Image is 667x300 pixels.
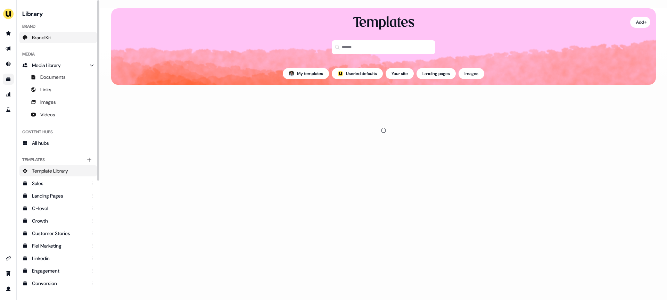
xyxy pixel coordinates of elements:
span: All hubs [32,140,49,147]
div: C-level [32,205,86,212]
a: Media Library [19,60,97,71]
span: Links [40,86,51,93]
a: Fiel Marketing [19,240,97,251]
img: userled logo [338,71,343,76]
button: My templates [283,68,329,79]
a: Go to templates [3,74,14,85]
div: Fiel Marketing [32,242,86,249]
a: Go to attribution [3,89,14,100]
div: Customer Stories [32,230,86,237]
a: Go to Inbound [3,58,14,69]
a: Documents [19,72,97,83]
a: Images [19,97,97,108]
button: Images [459,68,484,79]
span: Documents [40,74,66,81]
div: Linkedin [32,255,86,262]
a: Linkedin [19,253,97,264]
a: Go to outbound experience [3,43,14,54]
a: Brand Kit [19,32,97,43]
button: Add [630,17,650,28]
div: Growth [32,217,86,224]
span: Images [40,99,56,106]
a: Customer Stories [19,228,97,239]
a: C-level [19,203,97,214]
img: Tristan [289,71,294,76]
a: Go to team [3,268,14,279]
div: Engagement [32,267,86,274]
div: Templates [353,14,414,32]
a: Go to profile [3,283,14,294]
a: Videos [19,109,97,120]
span: Template Library [32,167,68,174]
button: Your site [386,68,414,79]
div: Templates [19,154,97,165]
div: ; [338,71,343,76]
span: Brand Kit [32,34,51,41]
a: Conversion [19,278,97,289]
a: Go to integrations [3,253,14,264]
span: Videos [40,111,55,118]
a: Go to prospects [3,28,14,39]
button: Landing pages [417,68,456,79]
a: Growth [19,215,97,226]
a: Links [19,84,97,95]
a: Go to experiments [3,104,14,115]
a: Engagement [19,265,97,276]
button: userled logo;Userled defaults [332,68,383,79]
div: Brand [19,21,97,32]
a: Sales [19,178,97,189]
div: Landing Pages [32,192,86,199]
a: Template Library [19,165,97,176]
h3: Library [19,8,97,18]
div: Media [19,49,97,60]
div: Conversion [32,280,86,287]
div: Content Hubs [19,126,97,137]
a: All hubs [19,137,97,149]
a: Landing Pages [19,190,97,201]
div: Sales [32,180,86,187]
span: Media Library [32,62,61,69]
